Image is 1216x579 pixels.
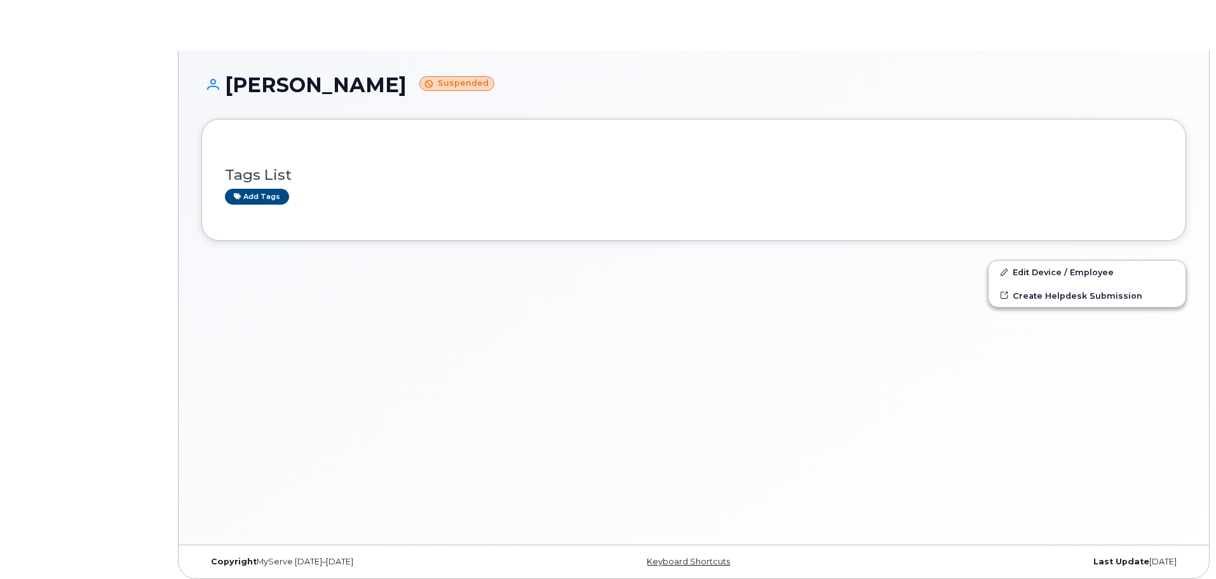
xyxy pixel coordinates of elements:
[225,167,1163,183] h3: Tags List
[201,74,1186,96] h1: [PERSON_NAME]
[989,284,1186,307] a: Create Helpdesk Submission
[225,189,289,205] a: Add tags
[201,557,530,567] div: MyServe [DATE]–[DATE]
[858,557,1186,567] div: [DATE]
[419,76,494,91] small: Suspended
[1093,557,1149,566] strong: Last Update
[211,557,257,566] strong: Copyright
[989,261,1186,283] a: Edit Device / Employee
[647,557,730,566] a: Keyboard Shortcuts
